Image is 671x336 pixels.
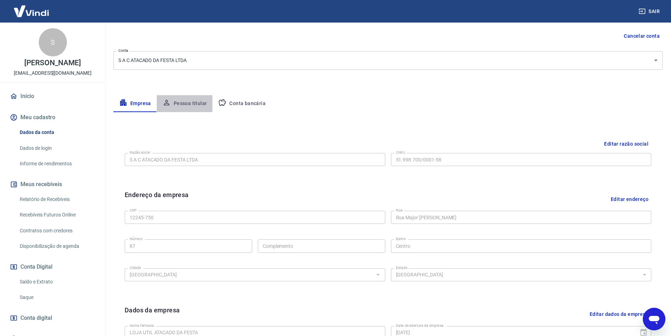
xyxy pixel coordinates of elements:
label: Número [130,236,143,242]
input: Digite aqui algumas palavras para buscar a cidade [127,270,372,279]
label: Cidade [130,265,141,270]
label: Estado [396,265,408,270]
h6: Dados da empresa [125,305,180,323]
div: S [39,28,67,56]
a: Informe de rendimentos [17,157,97,171]
a: Disponibilização de agenda [17,239,97,253]
a: Saldo e Extrato [17,275,97,289]
button: Meu cadastro [8,110,97,125]
button: Editar endereço [608,190,651,208]
button: Editar razão social [601,138,651,151]
img: Vindi [8,0,54,22]
label: Bairro [396,236,406,242]
div: S A C ATACADO DA FESTA LTDA [113,51,663,70]
button: Conta Digital [8,259,97,275]
span: Conta digital [20,313,52,323]
button: Conta bancária [212,95,271,112]
iframe: Botão para abrir a janela de mensagens [643,308,665,330]
button: Empresa [113,95,157,112]
button: Meus recebíveis [8,177,97,192]
button: Sair [637,5,663,18]
a: Dados de login [17,141,97,155]
a: Início [8,88,97,104]
label: Conta [118,48,128,53]
p: [PERSON_NAME] [24,59,81,67]
label: CEP [130,208,136,213]
label: CNPJ [396,150,405,155]
button: Pessoa titular [157,95,213,112]
a: Saque [17,290,97,305]
h6: Endereço da empresa [125,190,189,208]
a: Contratos com credores [17,224,97,238]
a: Recebíveis Futuros Online [17,208,97,222]
p: [EMAIL_ADDRESS][DOMAIN_NAME] [14,69,92,77]
label: Data de abertura da empresa [396,323,443,328]
label: Nome fantasia [130,323,154,328]
button: Cancelar conta [621,30,663,43]
label: Razão social [130,150,150,155]
label: Rua [396,208,403,213]
a: Dados da conta [17,125,97,140]
a: Conta digital [8,310,97,326]
a: Relatório de Recebíveis [17,192,97,207]
button: Editar dados da empresa [587,305,651,323]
